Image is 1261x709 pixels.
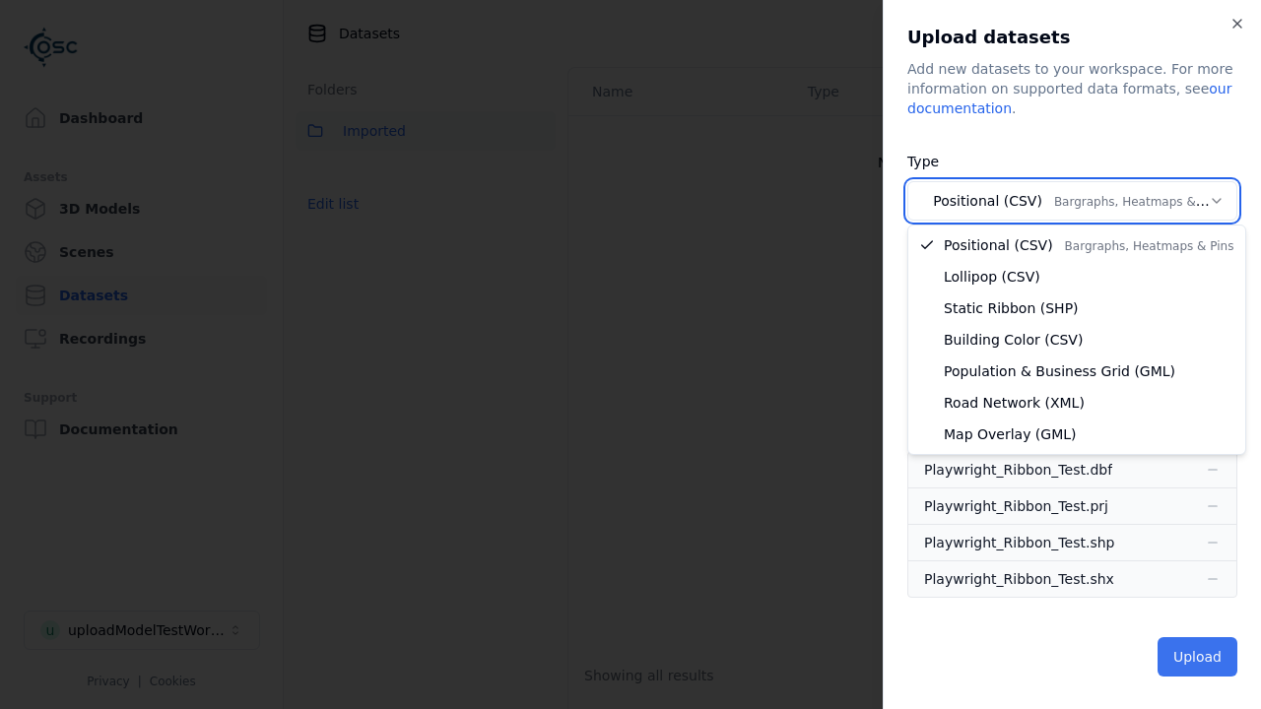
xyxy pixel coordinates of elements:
span: Map Overlay (GML) [944,424,1077,444]
span: Lollipop (CSV) [944,267,1040,287]
span: Bargraphs, Heatmaps & Pins [1065,239,1234,253]
span: Population & Business Grid (GML) [944,361,1175,381]
span: Road Network (XML) [944,393,1085,413]
span: Static Ribbon (SHP) [944,298,1079,318]
span: Positional (CSV) [944,235,1233,255]
span: Building Color (CSV) [944,330,1083,350]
